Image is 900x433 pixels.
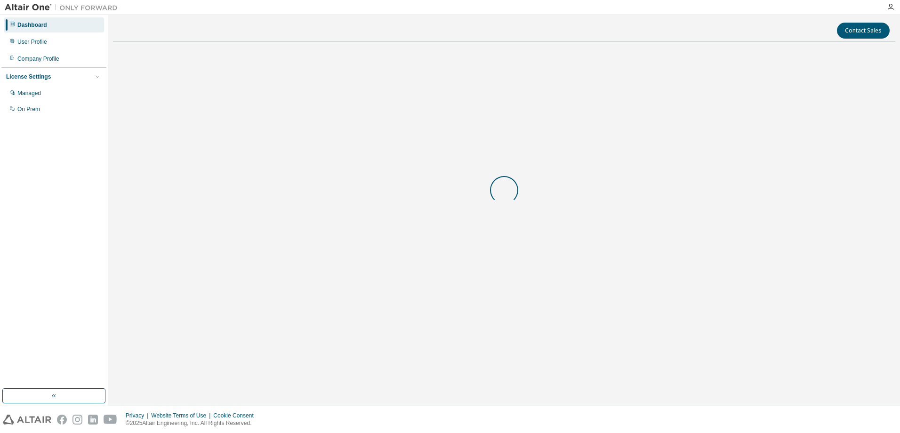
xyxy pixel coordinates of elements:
img: linkedin.svg [88,415,98,425]
div: Managed [17,89,41,97]
img: facebook.svg [57,415,67,425]
img: Altair One [5,3,122,12]
p: © 2025 Altair Engineering, Inc. All Rights Reserved. [126,419,259,427]
div: On Prem [17,105,40,113]
div: Privacy [126,412,151,419]
div: Company Profile [17,55,59,63]
img: youtube.svg [104,415,117,425]
div: Cookie Consent [213,412,259,419]
button: Contact Sales [837,23,890,39]
div: Website Terms of Use [151,412,213,419]
img: instagram.svg [72,415,82,425]
div: User Profile [17,38,47,46]
img: altair_logo.svg [3,415,51,425]
div: Dashboard [17,21,47,29]
div: License Settings [6,73,51,80]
